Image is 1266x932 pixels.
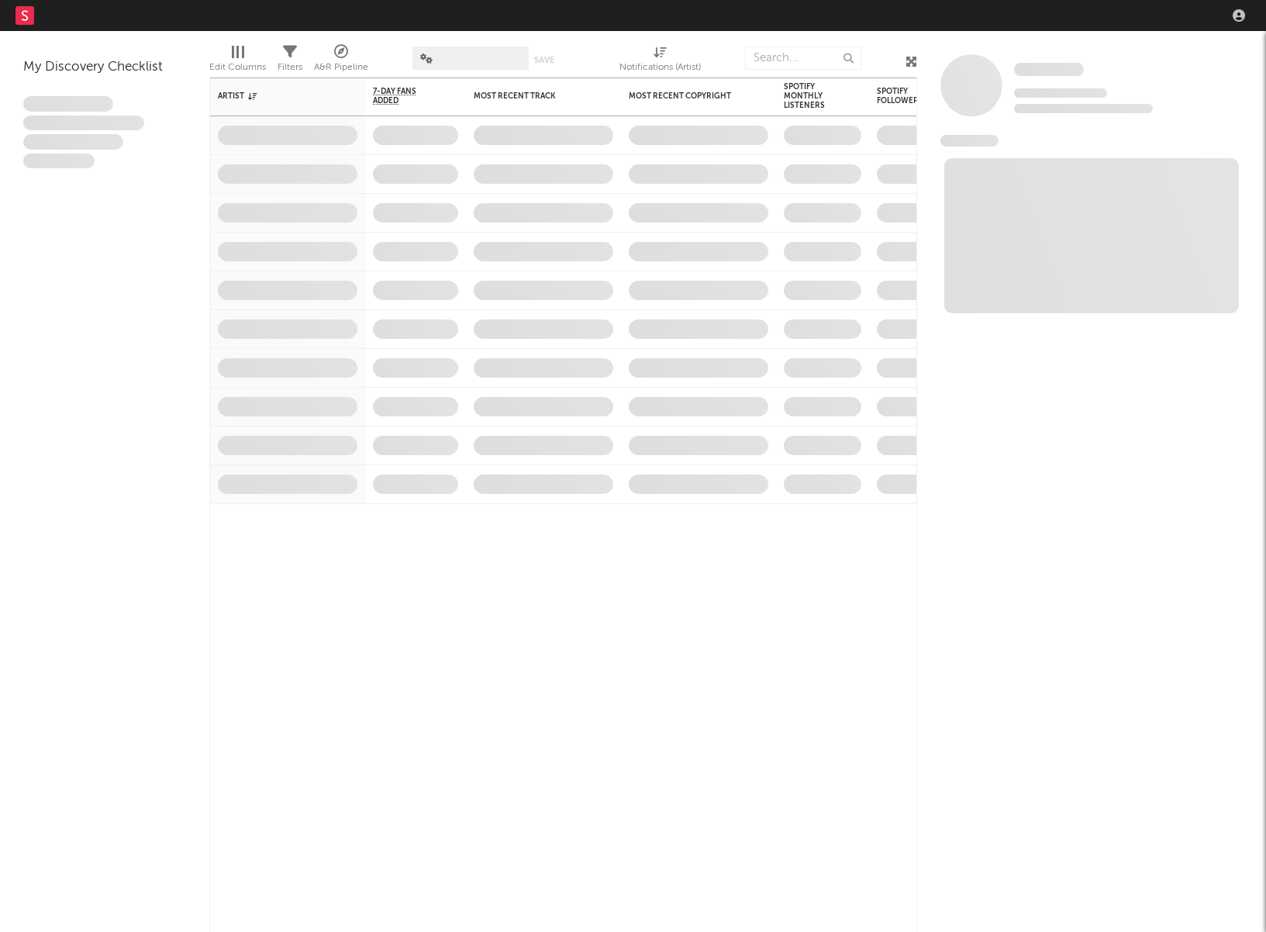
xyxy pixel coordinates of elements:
[278,39,302,84] div: Filters
[1014,88,1107,98] span: Tracking Since: [DATE]
[745,47,861,70] input: Search...
[23,154,95,169] span: Aliquam viverra
[23,58,186,77] div: My Discovery Checklist
[209,58,266,77] div: Edit Columns
[534,56,554,64] button: Save
[314,58,368,77] div: A&R Pipeline
[23,134,123,150] span: Praesent ac interdum
[278,58,302,77] div: Filters
[474,91,590,101] div: Most Recent Track
[877,87,931,105] div: Spotify Followers
[209,39,266,84] div: Edit Columns
[619,39,701,84] div: Notifications (Artist)
[314,39,368,84] div: A&R Pipeline
[940,135,999,147] span: News Feed
[218,91,334,101] div: Artist
[373,87,435,105] span: 7-Day Fans Added
[1014,62,1084,78] a: Some Artist
[23,96,113,112] span: Lorem ipsum dolor
[784,82,838,110] div: Spotify Monthly Listeners
[1014,63,1084,76] span: Some Artist
[619,58,701,77] div: Notifications (Artist)
[1014,104,1153,113] span: 0 fans last week
[23,116,144,131] span: Integer aliquet in purus et
[629,91,745,101] div: Most Recent Copyright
